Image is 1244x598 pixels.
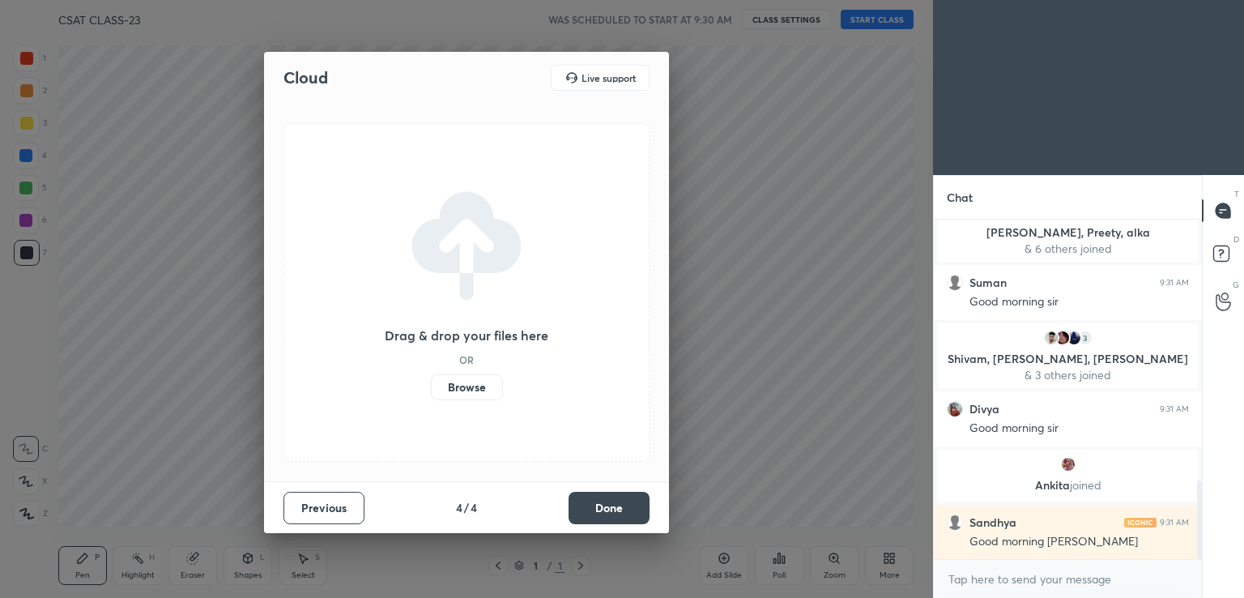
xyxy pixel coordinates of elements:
[969,515,1016,530] h6: Sandhya
[948,226,1188,239] p: [PERSON_NAME], Preety, alka
[283,67,328,88] h2: Cloud
[1060,456,1076,472] img: 779a62fd4aa945aab4beae0fc6ace454.jpg
[471,499,477,516] h4: 4
[1160,518,1189,528] div: 9:31 AM
[969,421,1189,437] div: Good morning sir
[969,276,1007,290] h6: Suman
[969,402,999,416] h6: Divya
[1066,330,1082,346] img: 8420ad2342e549a9b521ec109f196ada.jpg
[283,492,364,524] button: Previous
[385,329,548,342] h3: Drag & drop your files here
[948,479,1188,492] p: Ankita
[948,369,1188,382] p: & 3 others joined
[1054,330,1071,346] img: 147eff16a31243d3a69abfa8a0b91987.jpg
[1234,188,1239,200] p: T
[948,352,1188,365] p: Shivam, [PERSON_NAME], [PERSON_NAME]
[948,242,1188,255] p: & 6 others joined
[947,275,963,291] img: default.png
[1233,279,1239,291] p: G
[947,515,963,531] img: default.png
[1233,233,1239,246] p: D
[1043,330,1059,346] img: 14396084b6d147d78a7b4dbb0dc68465.41870592_3
[456,499,462,516] h4: 4
[969,534,1189,550] div: Good morning [PERSON_NAME]
[569,492,650,524] button: Done
[1160,404,1189,414] div: 9:31 AM
[1077,330,1093,346] div: 3
[1160,278,1189,288] div: 9:31 AM
[969,294,1189,310] div: Good morning sir
[1070,477,1101,493] span: joined
[582,73,636,83] h5: Live support
[934,176,986,219] p: Chat
[1124,518,1157,528] img: iconic-light.a09c19a4.png
[459,355,474,365] h5: OR
[947,401,963,417] img: 444350cbc1834111a082b6807b3ced14.jpg
[934,220,1202,560] div: grid
[464,499,469,516] h4: /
